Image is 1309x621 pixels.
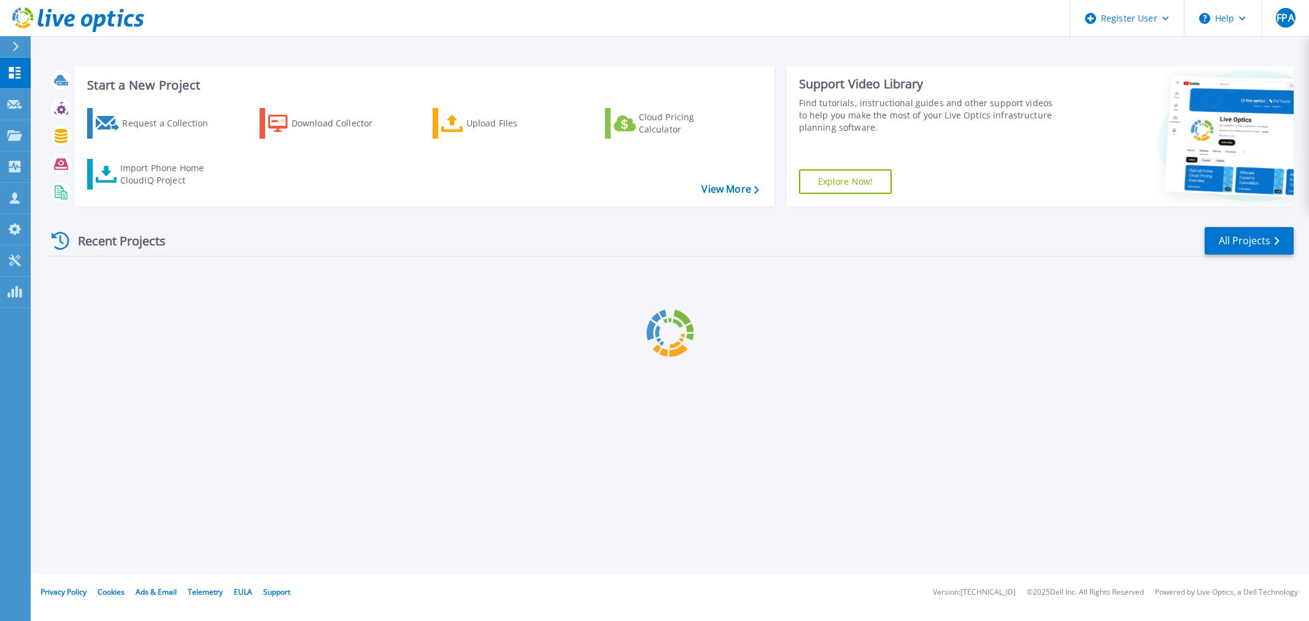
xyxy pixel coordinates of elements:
[639,111,737,136] div: Cloud Pricing Calculator
[292,111,390,136] div: Download Collector
[87,79,759,92] h3: Start a New Project
[234,587,252,597] a: EULA
[1276,13,1294,23] span: FPA
[87,108,224,139] a: Request a Collection
[263,587,290,597] a: Support
[98,587,125,597] a: Cookies
[41,587,87,597] a: Privacy Policy
[1155,588,1298,596] li: Powered by Live Optics, a Dell Technology
[933,588,1016,596] li: Version: [TECHNICAL_ID]
[122,111,220,136] div: Request a Collection
[799,169,892,194] a: Explore Now!
[260,108,396,139] a: Download Collector
[136,587,177,597] a: Ads & Email
[120,162,216,187] div: Import Phone Home CloudIQ Project
[799,97,1059,134] div: Find tutorials, instructional guides and other support videos to help you make the most of your L...
[466,111,565,136] div: Upload Files
[799,76,1059,92] div: Support Video Library
[1027,588,1144,596] li: © 2025 Dell Inc. All Rights Reserved
[188,587,223,597] a: Telemetry
[605,108,742,139] a: Cloud Pricing Calculator
[1205,227,1294,255] a: All Projects
[433,108,570,139] a: Upload Files
[47,226,182,256] div: Recent Projects
[701,183,759,195] a: View More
